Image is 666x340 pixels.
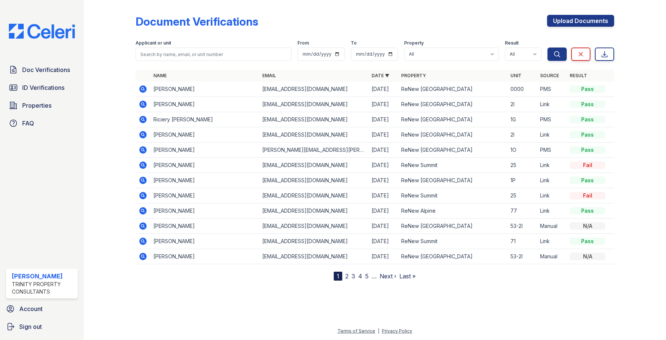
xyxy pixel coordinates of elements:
[262,73,276,78] a: Email
[3,319,81,334] a: Sign out
[3,24,81,39] img: CE_Logo_Blue-a8612792a0a2168367f1c8372b55b34899dd931a85d93a1a3d3e32e68fde9ad4.png
[369,112,398,127] td: [DATE]
[372,73,389,78] a: Date ▼
[259,188,369,203] td: [EMAIL_ADDRESS][DOMAIN_NAME]
[510,73,522,78] a: Unit
[369,143,398,158] td: [DATE]
[259,82,369,97] td: [EMAIL_ADDRESS][DOMAIN_NAME]
[507,219,537,234] td: 53-2I
[547,15,614,27] a: Upload Documents
[507,188,537,203] td: 25
[537,188,567,203] td: Link
[507,97,537,112] td: 2I
[505,40,519,46] label: Result
[12,281,75,295] div: Trinity Property Consultants
[507,203,537,219] td: 77
[507,173,537,188] td: 1P
[570,253,605,260] div: N/A
[537,97,567,112] td: Link
[369,158,398,173] td: [DATE]
[369,219,398,234] td: [DATE]
[334,272,342,281] div: 1
[6,116,78,131] a: FAQ
[507,249,537,264] td: 53-2I
[537,219,567,234] td: Manual
[398,249,507,264] td: ReNew [GEOGRAPHIC_DATA]
[150,97,260,112] td: [PERSON_NAME]
[12,272,75,281] div: [PERSON_NAME]
[570,116,605,123] div: Pass
[369,97,398,112] td: [DATE]
[150,127,260,143] td: [PERSON_NAME]
[369,127,398,143] td: [DATE]
[150,203,260,219] td: [PERSON_NAME]
[540,73,559,78] a: Source
[150,219,260,234] td: [PERSON_NAME]
[537,127,567,143] td: Link
[136,15,258,28] div: Document Verifications
[398,234,507,249] td: ReNew Summit
[369,188,398,203] td: [DATE]
[398,203,507,219] td: ReNew Alpine
[570,177,605,184] div: Pass
[570,238,605,245] div: Pass
[259,158,369,173] td: [EMAIL_ADDRESS][DOMAIN_NAME]
[398,143,507,158] td: ReNew [GEOGRAPHIC_DATA]
[398,112,507,127] td: ReNew [GEOGRAPHIC_DATA]
[507,112,537,127] td: 1G
[136,48,292,61] input: Search by name, email, or unit number
[337,328,375,334] a: Terms of Service
[369,249,398,264] td: [DATE]
[537,173,567,188] td: Link
[398,82,507,97] td: ReNew [GEOGRAPHIC_DATA]
[150,173,260,188] td: [PERSON_NAME]
[398,188,507,203] td: ReNew Summit
[507,82,537,97] td: 0000
[150,143,260,158] td: [PERSON_NAME]
[345,272,349,280] a: 2
[507,127,537,143] td: 2I
[398,219,507,234] td: ReNew [GEOGRAPHIC_DATA]
[259,112,369,127] td: [EMAIL_ADDRESS][DOMAIN_NAME]
[6,80,78,95] a: ID Verifications
[352,272,355,280] a: 3
[22,101,51,110] span: Properties
[259,143,369,158] td: [PERSON_NAME][EMAIL_ADDRESS][PERSON_NAME][DOMAIN_NAME]
[22,83,64,92] span: ID Verifications
[259,234,369,249] td: [EMAIL_ADDRESS][DOMAIN_NAME]
[570,131,605,138] div: Pass
[398,158,507,173] td: ReNew Summit
[570,207,605,215] div: Pass
[507,143,537,158] td: 1O
[570,146,605,154] div: Pass
[136,40,171,46] label: Applicant or unit
[507,234,537,249] td: 71
[369,173,398,188] td: [DATE]
[398,127,507,143] td: ReNew [GEOGRAPHIC_DATA]
[378,328,379,334] div: |
[382,328,412,334] a: Privacy Policy
[537,203,567,219] td: Link
[570,85,605,93] div: Pass
[259,249,369,264] td: [EMAIL_ADDRESS][DOMAIN_NAME]
[570,161,605,169] div: Fail
[401,73,426,78] a: Property
[537,234,567,249] td: Link
[6,62,78,77] a: Doc Verifications
[259,127,369,143] td: [EMAIL_ADDRESS][DOMAIN_NAME]
[351,40,357,46] label: To
[369,82,398,97] td: [DATE]
[398,97,507,112] td: ReNew [GEOGRAPHIC_DATA]
[537,112,567,127] td: PMS
[570,192,605,199] div: Fail
[404,40,424,46] label: Property
[259,203,369,219] td: [EMAIL_ADDRESS][DOMAIN_NAME]
[22,119,34,128] span: FAQ
[22,65,70,74] span: Doc Verifications
[570,222,605,230] div: N/A
[537,82,567,97] td: PMS
[537,143,567,158] td: PMS
[570,73,587,78] a: Result
[150,82,260,97] td: [PERSON_NAME]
